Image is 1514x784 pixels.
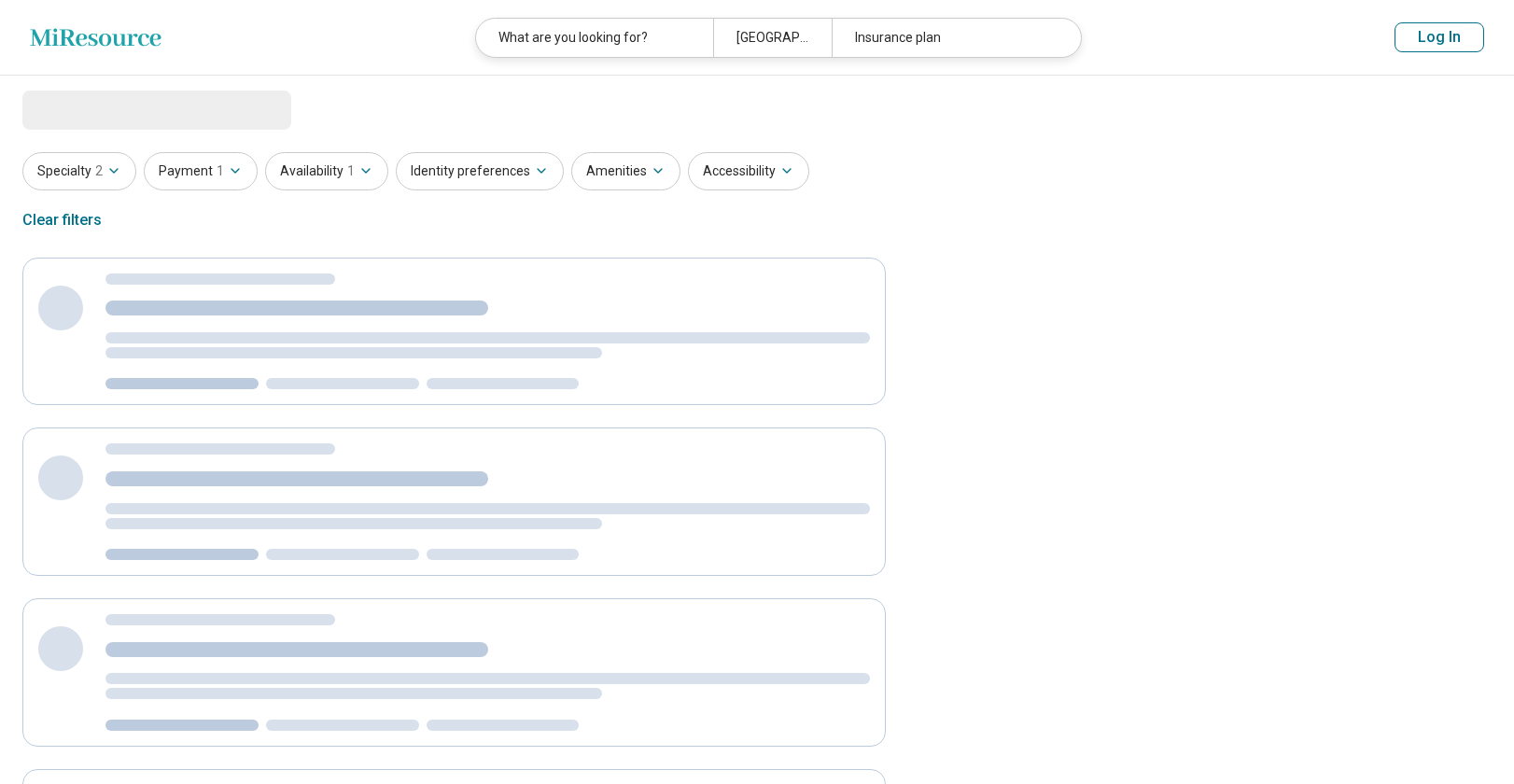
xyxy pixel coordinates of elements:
[22,198,102,243] div: Clear filters
[1395,22,1484,52] button: Log In
[265,152,388,190] button: Availability1
[144,152,258,190] button: Payment1
[347,161,355,181] span: 1
[217,161,224,181] span: 1
[832,19,1069,57] div: Insurance plan
[22,152,136,190] button: Specialty2
[22,91,179,128] span: Loading...
[476,19,713,57] div: What are you looking for?
[396,152,564,190] button: Identity preferences
[571,152,680,190] button: Amenities
[95,161,103,181] span: 2
[688,152,809,190] button: Accessibility
[713,19,832,57] div: [GEOGRAPHIC_DATA], [GEOGRAPHIC_DATA]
